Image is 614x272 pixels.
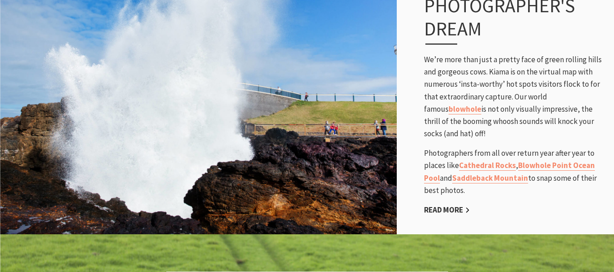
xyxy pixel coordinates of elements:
a: Blowhole Point Ocean Pool [424,160,595,183]
a: Cathedral Rocks [459,160,516,171]
a: blowhole [449,104,481,114]
p: We’re more than just a pretty face of green rolling hills and gorgeous cows. Kiama is on the virt... [424,54,605,140]
p: Photographers from all over return year after year to places like , and to snap some of their bes... [424,147,605,197]
a: Saddleback Mountain [452,173,528,183]
a: Read More [424,205,470,215]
